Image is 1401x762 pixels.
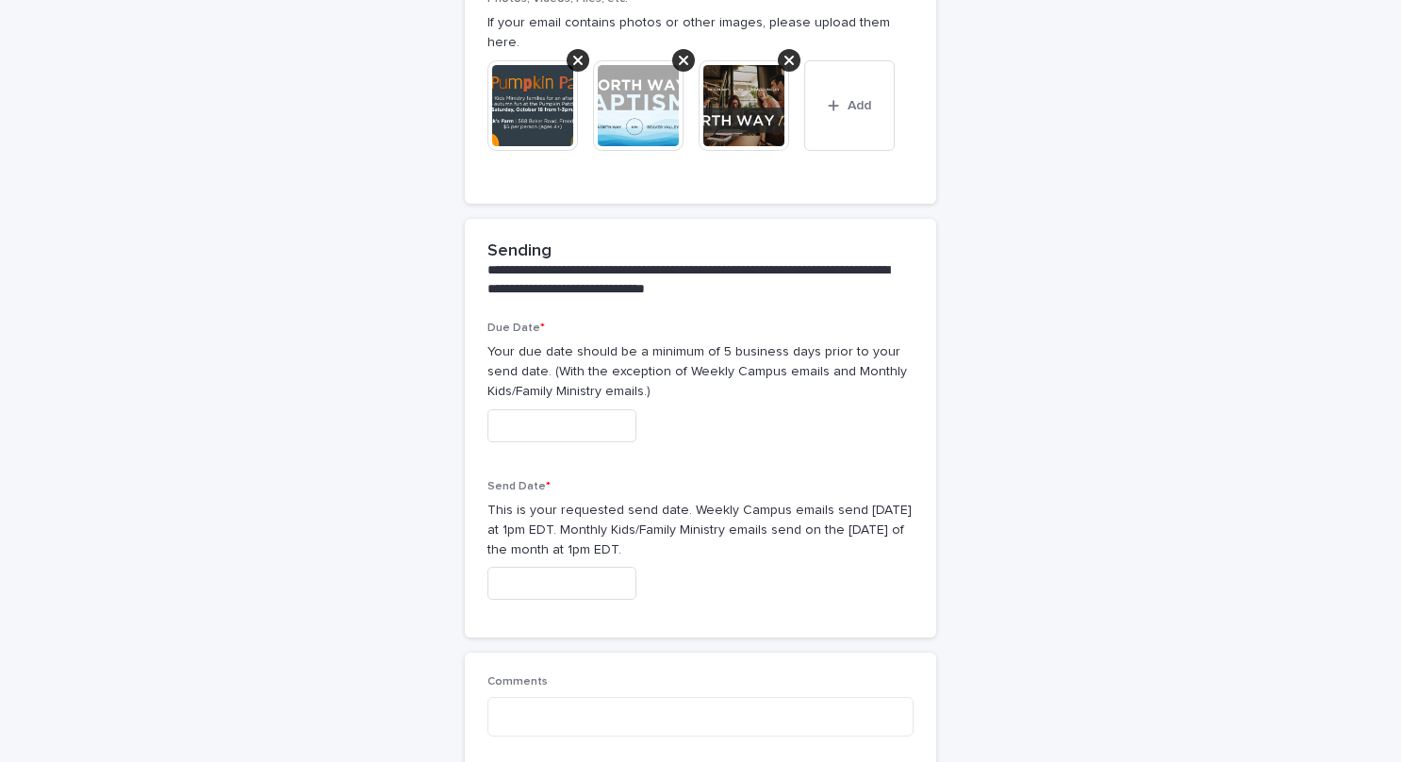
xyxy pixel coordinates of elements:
[487,676,548,687] span: Comments
[487,323,545,334] span: Due Date
[487,481,551,492] span: Send Date
[848,99,871,112] span: Add
[804,60,895,151] button: Add
[487,241,552,262] h2: Sending
[487,13,914,53] p: If your email contains photos or other images, please upload them here.
[487,501,914,559] p: This is your requested send date. Weekly Campus emails send [DATE] at 1pm EDT. Monthly Kids/Famil...
[487,342,914,401] p: Your due date should be a minimum of 5 business days prior to your send date. (With the exception...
